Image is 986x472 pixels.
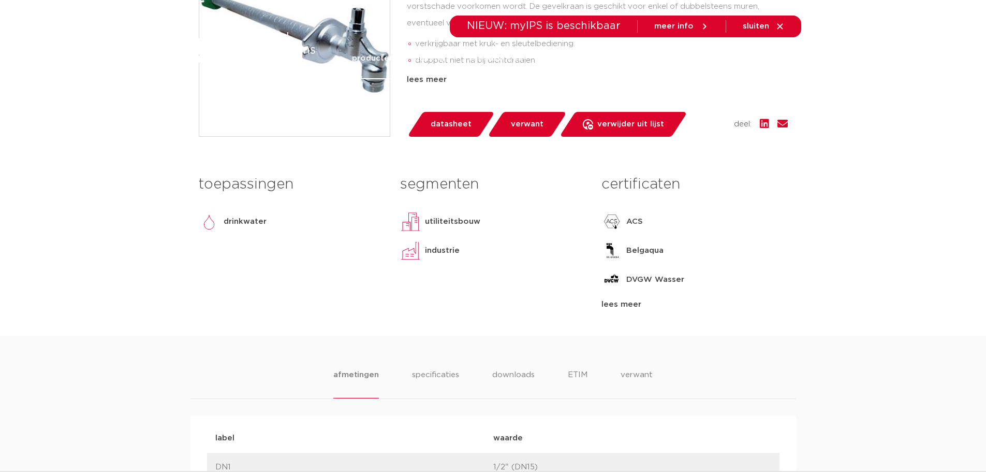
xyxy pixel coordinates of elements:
p: ACS [626,216,643,228]
img: industrie [400,240,421,261]
div: lees meer [601,298,787,311]
h3: toepassingen [199,174,385,195]
li: downloads [492,369,535,398]
li: afmetingen [333,369,378,398]
span: datasheet [431,116,472,133]
p: utiliteitsbouw [425,216,480,228]
p: DVGW Wasser [626,274,684,286]
p: industrie [425,245,460,257]
span: NIEUW: myIPS is beschikbaar [467,21,621,31]
span: meer info [654,22,694,30]
span: sluiten [743,22,769,30]
img: utiliteitsbouw [400,211,421,232]
a: sluiten [743,22,785,31]
a: meer info [654,22,709,31]
a: over ons [662,37,698,79]
a: verwant [487,112,567,137]
nav: Menu [352,37,698,79]
div: my IPS [749,37,760,79]
h3: certificaten [601,174,787,195]
a: services [608,37,641,79]
img: ACS [601,211,622,232]
h3: segmenten [400,174,586,195]
span: verwijder uit lijst [597,116,664,133]
p: drinkwater [224,216,267,228]
span: verwant [511,116,543,133]
li: ETIM [568,369,587,398]
a: downloads [543,37,587,79]
a: markten [415,37,448,79]
li: specificaties [412,369,459,398]
p: Belgaqua [626,245,664,257]
p: waarde [493,432,771,445]
li: verwant [621,369,653,398]
img: drinkwater [199,211,219,232]
a: toepassingen [468,37,523,79]
p: label [215,432,493,445]
span: deel: [734,118,752,131]
img: DVGW Wasser [601,269,622,290]
a: datasheet [407,112,495,137]
a: producten [352,37,394,79]
img: Belgaqua [601,240,622,261]
div: lees meer [407,74,788,86]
